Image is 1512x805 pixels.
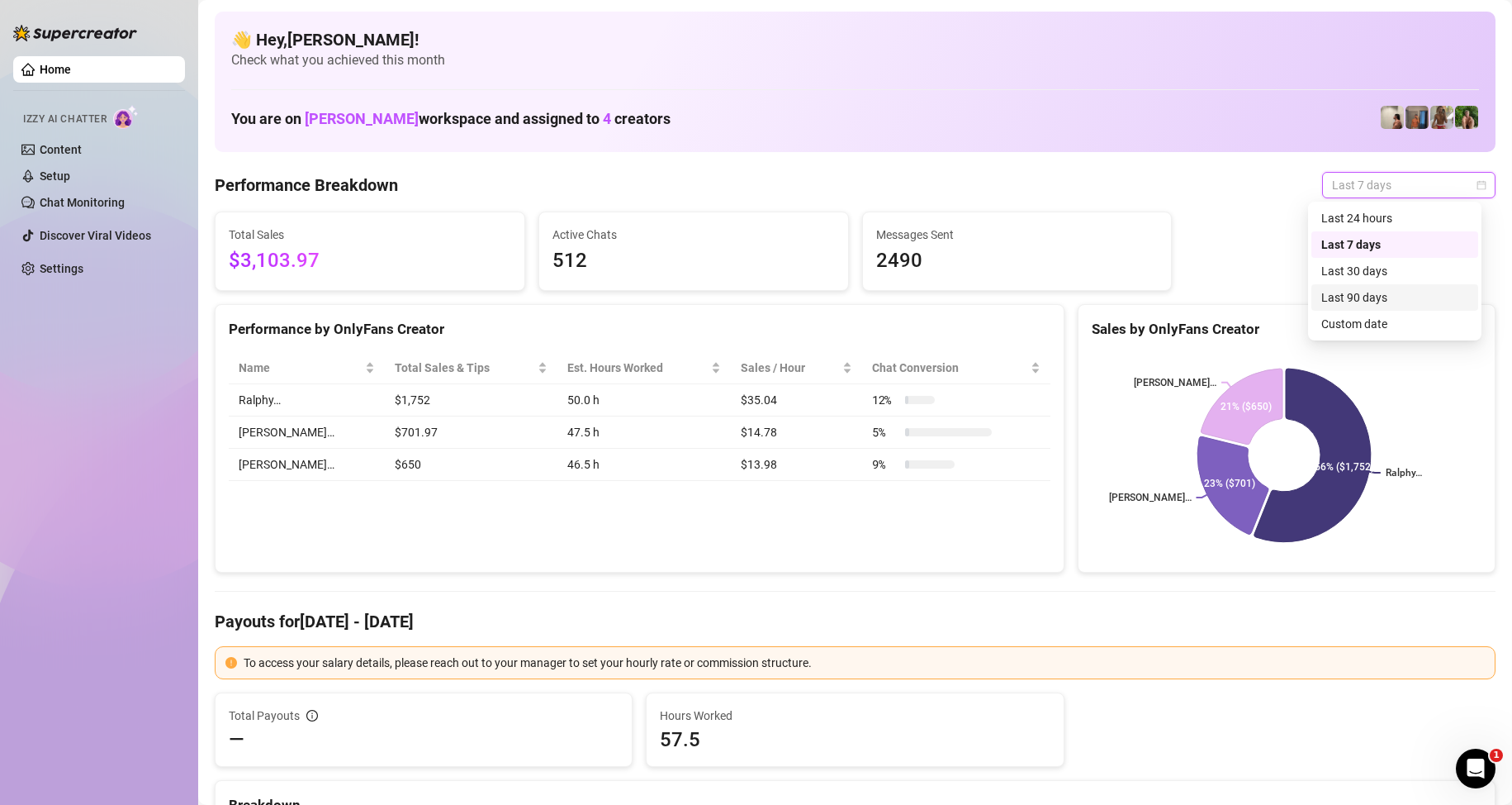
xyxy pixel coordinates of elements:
span: — [229,726,244,753]
a: Discover Viral Videos [40,229,151,242]
img: AI Chatter [113,105,139,129]
div: Est. Hours Worked [567,359,708,377]
td: 46.5 h [557,449,731,481]
span: calendar [1476,180,1486,190]
span: Chat Conversion [872,359,1027,377]
span: exclamation-circle [225,657,237,669]
span: 57.5 [660,726,1050,753]
h4: 👋 Hey, [PERSON_NAME] ! [231,28,1479,51]
td: [PERSON_NAME]… [229,449,385,481]
td: 50.0 h [557,384,731,417]
th: Chat Conversion [862,352,1050,384]
span: Check what you achieved this month [231,51,1479,69]
a: Setup [40,169,70,183]
th: Name [229,352,385,384]
span: Active Chats [552,226,835,244]
span: Messages Sent [876,226,1159,244]
span: 12 % [872,391,898,409]
a: Settings [40,262,83,275]
div: To access your salary details, please reach out to your manager to set your hourly rate or commis... [244,654,1485,672]
span: 512 [552,245,835,277]
div: Last 24 hours [1311,205,1478,231]
span: Hours Worked [660,707,1050,725]
div: Last 7 days [1311,231,1478,258]
img: logo-BBDzfeDw.svg [13,25,137,41]
span: 4 [603,110,611,127]
div: Last 90 days [1321,288,1468,307]
h4: Performance Breakdown [215,174,398,197]
div: Last 90 days [1311,284,1478,311]
text: [PERSON_NAME]… [1134,377,1216,388]
span: Izzy AI Chatter [23,112,107,127]
td: $14.78 [731,417,862,449]
span: Name [239,359,362,377]
h4: Payouts for [DATE] - [DATE] [215,610,1495,633]
div: Custom date [1311,311,1478,337]
span: Total Sales [229,226,511,244]
img: Ralphy [1381,106,1404,129]
span: Sales / Hour [741,359,839,377]
div: Last 7 days [1321,236,1468,254]
iframe: Intercom live chat [1456,749,1495,788]
span: 5 % [872,423,898,441]
td: $701.97 [385,417,557,449]
span: Total Sales & Tips [395,359,534,377]
td: $35.04 [731,384,862,417]
td: [PERSON_NAME]… [229,417,385,449]
span: 9 % [872,455,898,474]
a: Chat Monitoring [40,196,125,209]
td: $650 [385,449,557,481]
h1: You are on workspace and assigned to creators [231,110,671,128]
text: [PERSON_NAME]… [1108,492,1191,503]
div: Last 30 days [1321,262,1468,280]
img: Nathaniel [1430,106,1453,129]
span: Total Payouts [229,707,300,725]
a: Content [40,143,82,156]
text: Ralphy… [1386,467,1422,479]
span: [PERSON_NAME] [305,110,419,127]
img: Wayne [1405,106,1429,129]
td: $1,752 [385,384,557,417]
span: 2490 [876,245,1159,277]
th: Total Sales & Tips [385,352,557,384]
div: Custom date [1321,315,1468,333]
div: Sales by OnlyFans Creator [1092,318,1481,341]
span: info-circle [306,710,318,722]
td: 47.5 h [557,417,731,449]
span: Last 7 days [1332,173,1486,198]
td: Ralphy… [229,384,385,417]
a: Home [40,63,71,76]
th: Sales / Hour [731,352,862,384]
img: Nathaniel [1455,106,1478,129]
div: Performance by OnlyFans Creator [229,318,1050,341]
span: 1 [1490,749,1503,762]
div: Last 30 days [1311,258,1478,284]
div: Last 24 hours [1321,209,1468,227]
td: $13.98 [731,449,862,481]
span: $3,103.97 [229,245,511,277]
